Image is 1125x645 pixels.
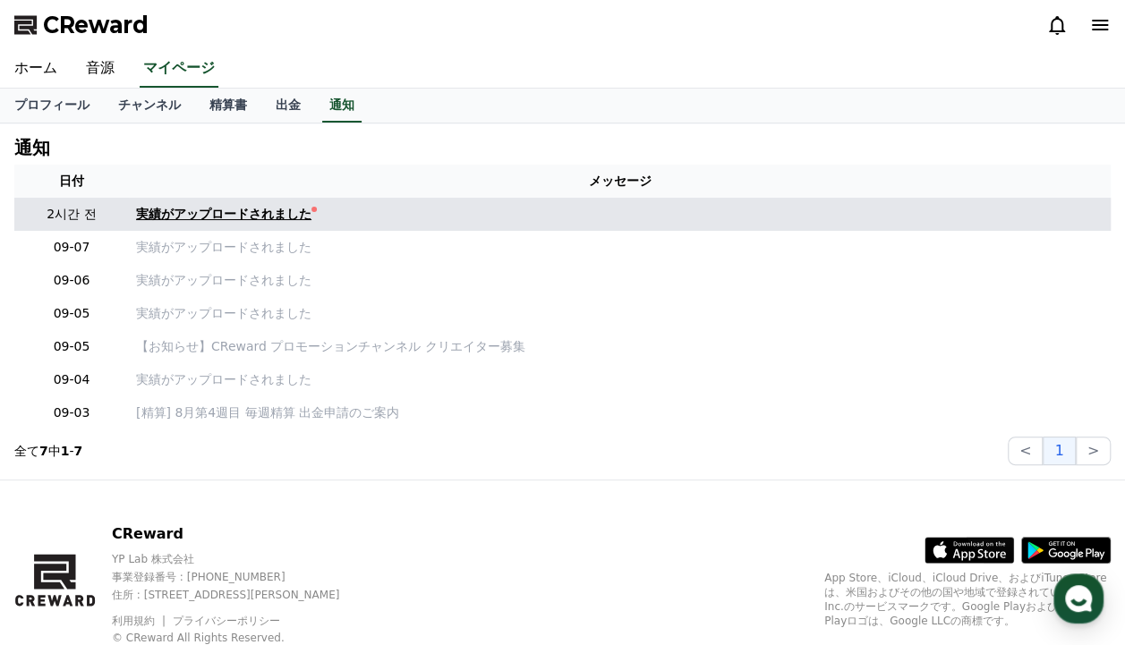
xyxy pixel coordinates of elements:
a: マイページ [140,50,218,88]
a: 実績がアップロードされました [136,304,1104,323]
p: CReward [112,523,371,545]
a: 【お知らせ】CReward プロモーションチャンネル クリエイター募集 [136,337,1104,356]
a: チャンネル [104,89,195,123]
p: YP Lab 株式会社 [112,552,371,566]
button: < [1008,437,1043,465]
div: 実績がアップロードされました [136,205,311,224]
a: [精算] 8月第4週目 毎週精算 出金申請のご案内 [136,403,1104,422]
p: 09-06 [21,271,122,290]
span: Home [46,523,77,538]
a: 実績がアップロードされました [136,370,1104,389]
p: 09-03 [21,403,122,422]
th: 日付 [14,165,129,198]
a: Settings [231,496,344,541]
th: メッセージ [129,165,1111,198]
a: Home [5,496,118,541]
a: 利用規約 [112,615,168,627]
p: 住所 : [STREET_ADDRESS][PERSON_NAME] [112,588,371,602]
a: 実績がアップロードされました [136,238,1104,257]
strong: 7 [74,444,83,458]
span: CReward [43,11,149,39]
p: 09-04 [21,370,122,389]
button: 1 [1043,437,1075,465]
p: App Store、iCloud、iCloud Drive、およびiTunes Storeは、米国およびその他の国や地域で登録されているApple Inc.のサービスマークです。Google P... [824,571,1111,628]
p: 2시간 전 [21,205,122,224]
span: Messages [149,524,201,539]
a: 音源 [72,50,129,88]
a: 実績がアップロードされました [136,205,1104,224]
p: 09-05 [21,304,122,323]
p: © CReward All Rights Reserved. [112,631,371,645]
p: 全て 中 - [14,442,82,460]
p: 09-05 [21,337,122,356]
strong: 7 [39,444,48,458]
a: 出金 [261,89,315,123]
h4: 通知 [14,138,50,157]
p: 09-07 [21,238,122,257]
a: Messages [118,496,231,541]
p: 事業登録番号 : [PHONE_NUMBER] [112,570,371,584]
a: プライバシーポリシー [173,615,280,627]
span: Settings [265,523,309,538]
strong: 1 [61,444,70,458]
button: > [1076,437,1111,465]
a: 精算書 [195,89,261,123]
a: CReward [14,11,149,39]
a: 通知 [322,89,362,123]
a: 実績がアップロードされました [136,271,1104,290]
